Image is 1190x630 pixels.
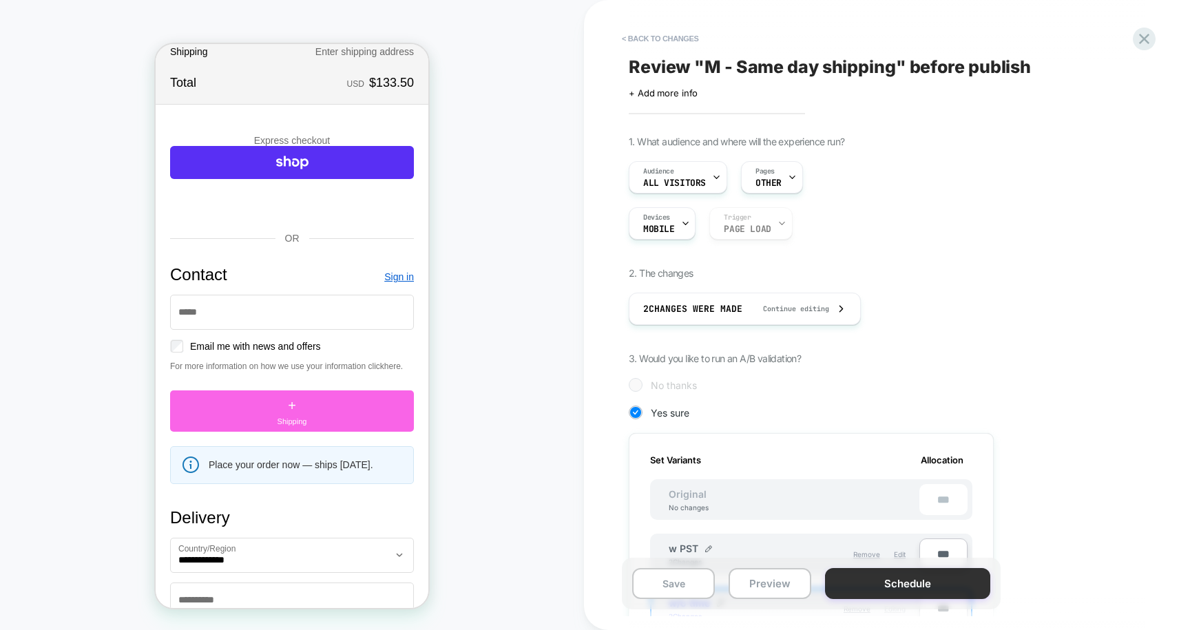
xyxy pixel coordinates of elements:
span: Review " M - Same day shipping " before publish [629,56,1031,77]
h1: Place your order now — ships [DATE]. [53,414,246,427]
img: edit [705,545,712,552]
span: Edit [894,550,906,558]
a: here [229,317,245,327]
a: Shop Pay [14,102,258,135]
span: All Visitors [643,178,706,188]
a: Sign in [229,226,258,240]
span: OTHER [755,178,782,188]
span: OR [129,189,144,200]
label: Email me with news and offers [27,295,165,310]
section: Express checkout [14,90,258,176]
span: Pages [755,167,775,176]
span: 2. The changes [629,267,693,279]
span: Shipping [14,1,52,15]
span: MOBILE [643,224,674,234]
span: Audience [643,167,674,176]
h3: Express checkout [98,90,175,104]
button: Schedule [825,568,990,599]
button: < Back to changes [615,28,706,50]
button: Preview [729,568,811,599]
span: 2 Changes were made [643,303,742,315]
iframe: Pay with Google Pay [98,143,175,176]
span: Original [655,488,720,500]
iframe: Pay with PayPal [14,143,91,176]
span: + Add more info [629,87,698,98]
span: + [132,351,140,372]
button: Save [632,568,715,599]
div: No changes [655,503,722,512]
strong: Total [14,32,41,45]
span: Yes sure [651,407,689,419]
span: 3. Would you like to run an A/B validation? [629,353,801,364]
span: Allocation [921,454,963,465]
strong: $133.50 [213,30,258,48]
span: Set Variants [650,454,701,465]
span: Continue editing [749,304,829,313]
span: Devices [643,213,670,222]
span: w PST [669,543,698,554]
span: Enter shipping address [160,2,258,13]
h2: Contact [14,220,72,241]
h2: Delivery [14,463,258,484]
span: Remove [853,550,880,558]
span: For more information on how we use your information click . [14,317,247,327]
span: Shipping [122,372,152,384]
span: USD [191,35,209,45]
span: No thanks [651,379,697,391]
iframe: Pay with Venmo [182,143,258,176]
span: 1. What audience and where will the experience run? [629,136,844,147]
